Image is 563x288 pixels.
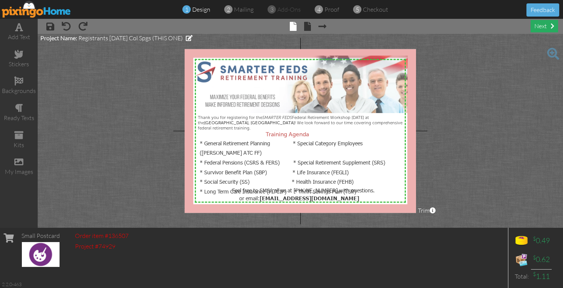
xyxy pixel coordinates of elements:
[75,242,129,251] div: Project #74929
[21,232,60,240] div: Small Postcard
[317,5,321,14] span: 4
[185,5,188,14] span: 1
[277,6,301,13] span: add-ons
[533,235,536,242] sup: $
[75,232,129,240] div: Order item #136507
[356,5,359,14] span: 5
[526,3,559,17] button: Feedback
[192,6,210,13] span: design
[512,269,531,283] td: Total:
[418,206,436,215] span: Trim
[531,269,552,283] td: 1.11
[324,6,339,13] span: proof
[2,1,71,18] img: pixingo logo
[78,34,183,42] span: Registrants [DATE] Col Spgs (THIS ONE)
[514,252,529,267] img: expense-icon.png
[40,34,77,41] span: Project Name:
[22,242,60,267] img: create-your-own-landscape.jpg
[531,20,558,32] div: next
[531,232,552,250] td: 0.49
[514,233,529,248] img: points-icon.png
[363,6,388,13] span: checkout
[227,5,230,14] span: 2
[2,281,21,288] div: 2.2.0-463
[234,6,254,13] span: mailing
